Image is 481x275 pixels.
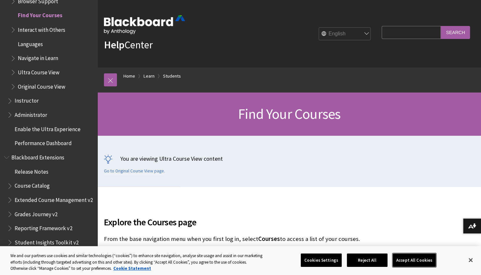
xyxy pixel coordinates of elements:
a: More information about your privacy, opens in a new tab [113,266,151,271]
p: You are viewing Ultra Course View content [104,155,475,163]
span: Explore the Courses page [104,215,378,229]
a: HelpCenter [104,38,153,51]
span: Student Insights Toolkit v2 [15,237,78,245]
span: Course Catalog [15,180,50,189]
span: Grades Journey v2 [15,208,57,217]
p: From the base navigation menu when you first log in, select to access a list of your courses. [104,235,378,243]
button: Cookies Settings [301,253,342,267]
span: Navigate in Learn [18,53,58,61]
span: Courses [258,235,280,243]
input: Search [441,26,470,39]
nav: Book outline for Blackboard Extensions [4,152,94,266]
select: Site Language Selector [319,28,371,41]
span: Reporting Framework v2 [15,222,72,231]
button: Accept All Cookies [393,253,436,267]
span: Find Your Courses [238,105,340,123]
strong: Help [104,38,124,51]
span: Administrator [15,109,47,118]
span: Instructor [15,95,39,104]
a: Learn [144,72,155,80]
span: Languages [18,38,43,47]
span: Enable the Ultra Experience [15,123,80,132]
div: We and our partners use cookies and similar technologies (“cookies”) to enhance site navigation, ... [10,253,265,272]
span: Extended Course Management v2 [15,194,93,203]
a: Home [123,72,135,80]
span: Ultra Course View [18,67,59,75]
a: Go to Original Course View page. [104,168,165,174]
span: Blackboard Extensions [11,152,64,160]
span: Release Notes [15,166,48,175]
span: Find Your Courses [18,10,62,19]
button: Reject All [347,253,387,267]
button: Close [463,253,478,267]
span: Interact with Others [18,24,65,33]
span: Performance Dashboard [15,138,71,146]
a: Students [163,72,181,80]
span: Original Course View [18,81,65,90]
img: Blackboard by Anthology [104,15,185,34]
